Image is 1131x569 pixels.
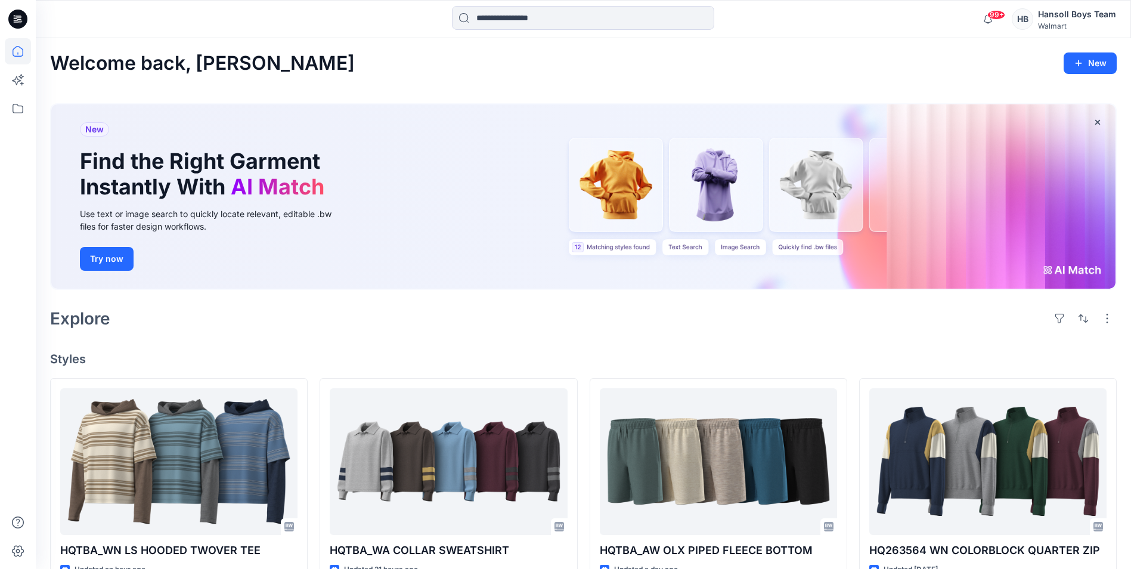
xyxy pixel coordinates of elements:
[50,309,110,328] h2: Explore
[50,352,1117,366] h4: Styles
[1064,52,1117,74] button: New
[600,542,837,559] p: HQTBA_AW OLX PIPED FLEECE BOTTOM
[80,208,348,233] div: Use text or image search to quickly locate relevant, editable .bw files for faster design workflows.
[987,10,1005,20] span: 99+
[330,542,567,559] p: HQTBA_WA COLLAR SWEATSHIRT
[60,542,298,559] p: HQTBA_WN LS HOODED TWOVER TEE
[1038,21,1116,30] div: Walmart
[231,174,324,200] span: AI Match
[85,122,104,137] span: New
[1038,7,1116,21] div: Hansoll Boys Team
[80,149,330,200] h1: Find the Right Garment Instantly With
[80,247,134,271] button: Try now
[600,388,837,534] a: HQTBA_AW OLX PIPED FLEECE BOTTOM
[869,542,1107,559] p: HQ263564 WN COLORBLOCK QUARTER ZIP
[869,388,1107,534] a: HQ263564 WN COLORBLOCK QUARTER ZIP
[50,52,355,75] h2: Welcome back, [PERSON_NAME]
[1012,8,1033,30] div: HB
[60,388,298,534] a: HQTBA_WN LS HOODED TWOVER TEE
[330,388,567,534] a: HQTBA_WA COLLAR SWEATSHIRT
